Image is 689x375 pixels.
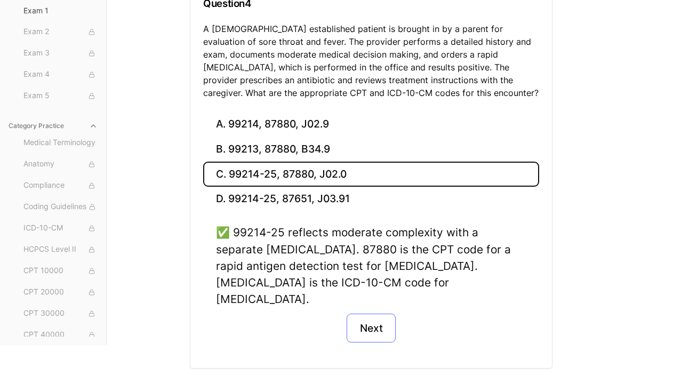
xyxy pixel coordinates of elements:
[19,177,102,194] button: Compliance
[19,305,102,322] button: CPT 30000
[19,87,102,105] button: Exam 5
[347,314,395,342] button: Next
[23,201,98,213] span: Coding Guidelines
[23,265,98,277] span: CPT 10000
[216,224,526,307] div: ✅ 99214-25 reflects moderate complexity with a separate [MEDICAL_DATA]. 87880 is the CPT code for...
[19,198,102,216] button: Coding Guidelines
[23,5,98,16] span: Exam 1
[23,69,98,81] span: Exam 4
[19,66,102,83] button: Exam 4
[19,45,102,62] button: Exam 3
[203,112,539,137] button: A. 99214, 87880, J02.9
[19,156,102,173] button: Anatomy
[19,241,102,258] button: HCPCS Level II
[19,326,102,344] button: CPT 40000
[23,308,98,320] span: CPT 30000
[23,47,98,59] span: Exam 3
[203,137,539,162] button: B. 99213, 87880, B34.9
[23,26,98,38] span: Exam 2
[203,187,539,212] button: D. 99214-25, 87651, J03.91
[19,23,102,41] button: Exam 2
[4,117,102,134] button: Category Practice
[19,262,102,280] button: CPT 10000
[203,22,539,99] p: A [DEMOGRAPHIC_DATA] established patient is brought in by a parent for evaluation of sore throat ...
[19,220,102,237] button: ICD-10-CM
[203,162,539,187] button: C. 99214-25, 87880, J02.0
[23,222,98,234] span: ICD-10-CM
[23,180,98,192] span: Compliance
[23,329,98,341] span: CPT 40000
[23,90,98,102] span: Exam 5
[23,137,98,149] span: Medical Terminology
[23,286,98,298] span: CPT 20000
[23,158,98,170] span: Anatomy
[19,2,102,19] button: Exam 1
[19,284,102,301] button: CPT 20000
[23,244,98,256] span: HCPCS Level II
[19,134,102,151] button: Medical Terminology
